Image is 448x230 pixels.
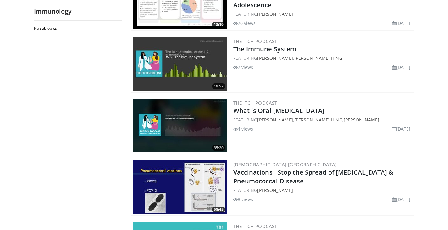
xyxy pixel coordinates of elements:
[294,55,342,61] a: [PERSON_NAME] Hing
[233,116,413,123] div: FEATURING , ,
[133,99,227,152] img: 37a83a4c-502c-4fd2-8415-0141f402c551.300x170_q85_crop-smart_upscale.jpg
[294,117,342,123] a: [PERSON_NAME] Hing
[233,20,256,26] li: 70 views
[233,126,253,132] li: 4 views
[133,37,227,91] img: 70e19259-6f7d-4390-869a-dafb7a1f628b.300x170_q85_crop-smart_upscale.jpg
[233,64,253,70] li: 7 views
[392,196,411,203] li: [DATE]
[233,187,413,194] div: FEATURING
[392,126,411,132] li: [DATE]
[233,106,325,115] a: What is Oral [MEDICAL_DATA]
[133,160,227,214] a: 58:45
[233,55,413,61] div: FEATURING ,
[392,64,411,70] li: [DATE]
[257,187,293,193] a: [PERSON_NAME]
[233,168,394,185] a: Vaccinations - Stop the Spread of [MEDICAL_DATA] & Pneumococcal Disease
[212,22,225,27] span: 13:10
[133,37,227,91] a: 19:57
[257,11,293,17] a: [PERSON_NAME]
[257,117,293,123] a: [PERSON_NAME]
[212,207,225,212] span: 58:45
[34,7,122,15] h2: Immunology
[233,223,277,229] a: THE ITCH PODCAST
[233,38,277,44] a: THE ITCH PODCAST
[344,117,379,123] a: [PERSON_NAME]
[233,161,337,168] a: [DEMOGRAPHIC_DATA] [GEOGRAPHIC_DATA]
[233,11,413,17] div: FEATURING
[133,99,227,152] a: 35:20
[212,145,225,151] span: 35:20
[212,83,225,89] span: 19:57
[392,20,411,26] li: [DATE]
[233,100,277,106] a: THE ITCH PODCAST
[257,55,293,61] a: [PERSON_NAME]
[233,45,296,53] a: The Immune System
[233,196,253,203] li: 8 views
[34,26,120,31] h2: No subtopics
[133,160,227,214] img: f45530d5-3494-4105-b2f0-9978544febb2.300x170_q85_crop-smart_upscale.jpg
